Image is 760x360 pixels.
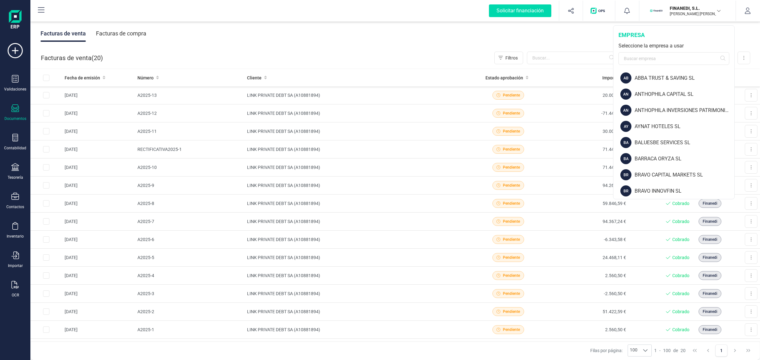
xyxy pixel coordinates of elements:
[43,182,49,189] div: Row Selected 85e19d34-2686-421c-8ddf-d20823388623
[43,218,49,225] div: Row Selected f5113622-9239-413c-bf00-72cf8bf60852
[681,347,686,354] span: 20
[6,204,24,209] div: Contactos
[654,347,686,354] div: -
[672,272,689,279] span: Cobrado
[135,303,244,321] td: A2025-2
[672,218,689,225] span: Cobrado
[503,291,520,296] span: Pendiente
[618,52,729,65] input: Buscar empresa
[43,75,49,81] div: All items unselected
[62,195,135,213] td: [DATE]
[135,231,244,249] td: A2025-6
[135,104,244,122] td: A2025-12
[244,249,468,267] td: LINK PRIVATE DEBT SA (A10881894)
[635,171,734,179] div: BRAVO CAPITAL MARKETS SL
[244,339,468,357] td: LINK PRIVATE DEBT SA (A10881894)
[548,177,628,195] td: 94.264,65 €
[548,213,628,231] td: 94.367,24 €
[702,344,714,357] button: Previous Page
[135,195,244,213] td: A2025-8
[62,303,135,321] td: [DATE]
[244,213,468,231] td: LINK PRIVATE DEBT SA (A10881894)
[8,175,23,180] div: Tesorería
[4,87,26,92] div: Validaciones
[62,285,135,303] td: [DATE]
[43,146,49,152] div: Row Selected f948c42b-dc2a-4df4-bb41-071934d57753
[618,42,729,50] div: Seleccione la empresa a usar
[135,177,244,195] td: A2025-9
[62,213,135,231] td: [DATE]
[715,344,727,357] button: Page 1
[620,185,631,196] div: BR
[244,285,468,303] td: LINK PRIVATE DEBT SA (A10881894)
[62,231,135,249] td: [DATE]
[654,347,657,354] span: 1
[620,153,631,164] div: BA
[43,290,49,297] div: Row Selected 2166f7c7-5b44-413f-99cb-8995035137d8
[503,327,520,332] span: Pendiente
[602,75,618,81] span: Importe
[43,326,49,333] div: Row Selected 071e410c-57d3-458f-9340-66b715be3ec5
[503,309,520,314] span: Pendiente
[135,249,244,267] td: A2025-5
[635,90,734,98] div: ANTHOPHILA CAPITAL SL
[620,72,631,84] div: AB
[43,200,49,207] div: Row Selected 4d9a4e91-2af8-496b-a67c-0062f7f6843e
[503,219,520,224] span: Pendiente
[703,327,717,332] span: Finanedi
[62,104,135,122] td: [DATE]
[135,140,244,158] td: RECTIFICATIVA2025-1
[548,86,628,104] td: 20.000,00 €
[703,309,717,314] span: Finanedi
[548,249,628,267] td: 24.468,11 €
[548,195,628,213] td: 59.846,59 €
[7,234,24,239] div: Inventario
[672,308,689,315] span: Cobrado
[548,303,628,321] td: 51.422,59 €
[62,140,135,158] td: [DATE]
[672,290,689,297] span: Cobrado
[244,195,468,213] td: LINK PRIVATE DEBT SA (A10881894)
[137,75,154,81] span: Número
[244,267,468,285] td: LINK PRIVATE DEBT SA (A10881894)
[62,158,135,177] td: [DATE]
[135,321,244,339] td: A2025-1
[548,122,628,140] td: 30.000,00 €
[503,255,520,260] span: Pendiente
[62,249,135,267] td: [DATE]
[244,122,468,140] td: LINK PRIVATE DEBT SA (A10881894)
[41,52,103,64] div: Facturas de venta ( )
[489,4,551,17] div: Solicitar financiación
[649,4,663,18] img: FI
[703,201,717,206] span: Finanedi
[247,75,262,81] span: Cliente
[620,105,631,116] div: AN
[548,158,628,177] td: 71.443,06 €
[43,236,49,243] div: Row Selected 3550f7df-ae43-41af-b624-53651b13355e
[703,273,717,278] span: Finanedi
[663,347,671,354] span: 100
[494,52,523,64] button: Filtros
[703,237,717,242] span: Finanedi
[244,177,468,195] td: LINK PRIVATE DEBT SA (A10881894)
[587,1,611,21] button: Logo de OPS
[672,254,689,261] span: Cobrado
[135,339,244,357] td: A2024-6
[620,89,631,100] div: AN
[548,104,628,122] td: -71.443,06 €
[62,321,135,339] td: [DATE]
[244,158,468,177] td: LINK PRIVATE DEBT SA (A10881894)
[244,140,468,158] td: LINK PRIVATE DEBT SA (A10881894)
[620,169,631,180] div: BR
[135,285,244,303] td: A2025-3
[244,231,468,249] td: LINK PRIVATE DEBT SA (A10881894)
[548,140,628,158] td: 71.443,06 €
[670,11,720,16] p: [PERSON_NAME] [PERSON_NAME]
[742,344,754,357] button: Last Page
[43,128,49,134] div: Row Selected 1c7fadc7-3346-4f5a-aa49-576d300c5ea3
[672,200,689,207] span: Cobrado
[527,52,618,64] input: Buscar...
[635,187,734,195] div: BRAVO INNOVFIN SL
[503,183,520,188] span: Pendiente
[135,86,244,104] td: A2025-13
